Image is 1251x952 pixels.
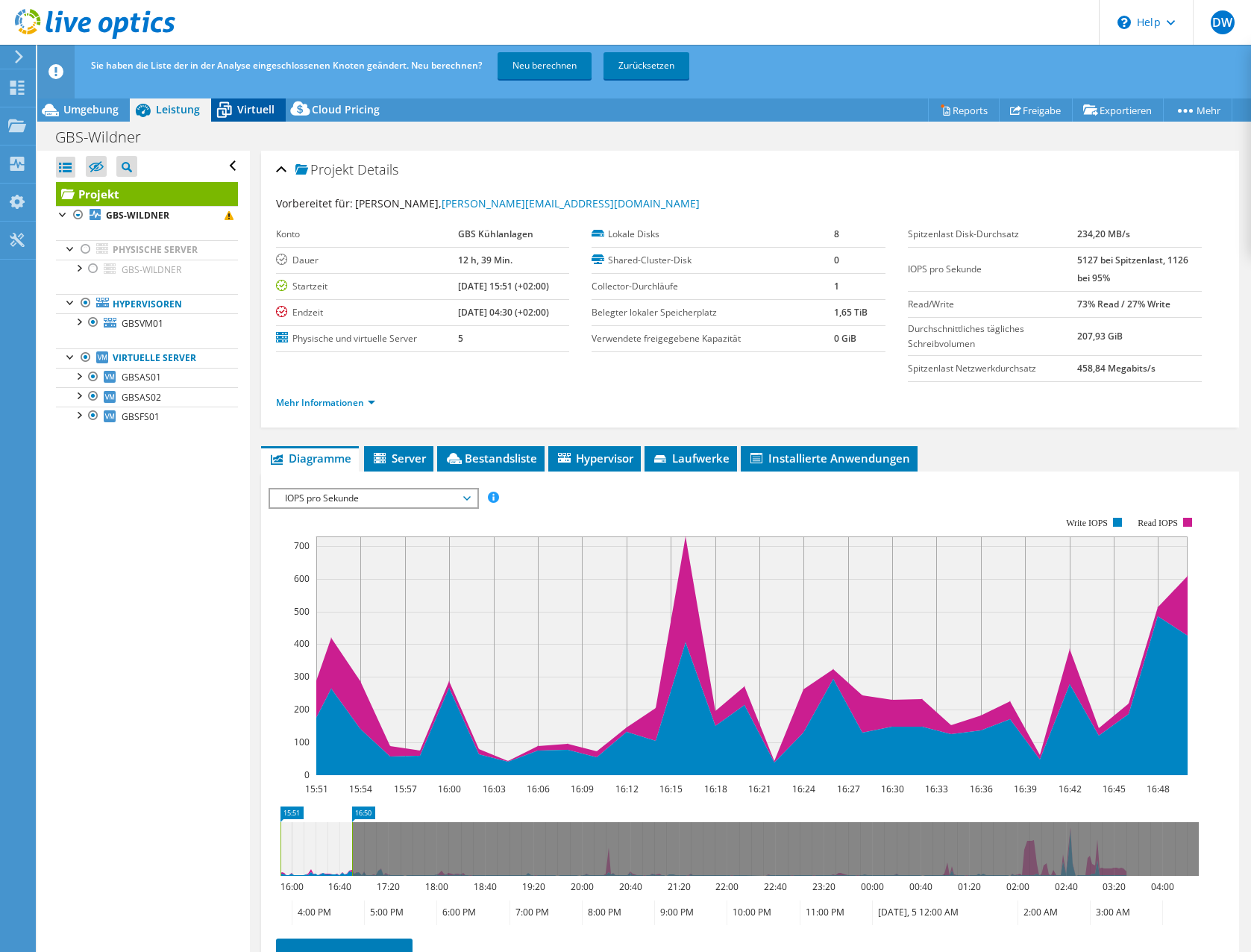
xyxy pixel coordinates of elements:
b: 8 [834,228,839,240]
text: 18:00 [424,880,448,893]
a: Virtuelle Server [56,348,238,368]
a: [PERSON_NAME][EMAIL_ADDRESS][DOMAIN_NAME] [442,196,700,210]
label: Spitzenlast Disk-Durchsatz [908,227,1077,242]
b: 0 [834,254,839,266]
span: Server [371,451,426,466]
text: 16:42 [1058,783,1081,795]
span: Details [357,160,398,178]
a: GBS-WILDNER [56,260,238,279]
text: 22:00 [715,880,738,893]
span: Diagramme [269,451,351,466]
label: Vorbereitet für: [276,196,353,210]
text: 16:00 [437,783,460,795]
span: Projekt [295,163,354,178]
label: Durchschnittliches tägliches Schreibvolumen [908,322,1077,351]
span: Hypervisor [556,451,633,466]
text: 15:51 [304,783,327,795]
text: 16:39 [1013,783,1036,795]
a: GBSAS01 [56,368,238,387]
span: Installierte Anwendungen [748,451,910,466]
text: 700 [294,539,310,552]
label: IOPS pro Sekunde [908,262,1077,277]
text: 16:03 [482,783,505,795]
text: 500 [294,605,310,618]
label: Konto [276,227,458,242]
text: 16:12 [615,783,638,795]
text: 16:24 [791,783,815,795]
b: 1,65 TiB [834,306,868,319]
text: 03:20 [1102,880,1125,893]
text: 16:06 [526,783,549,795]
span: DW [1211,10,1235,34]
text: 200 [294,703,310,715]
text: 00:40 [909,880,932,893]
text: 23:20 [812,880,835,893]
text: 20:00 [570,880,593,893]
text: 16:40 [327,880,351,893]
label: Endzeit [276,305,458,320]
text: 16:18 [703,783,727,795]
a: Hypervisoren [56,294,238,313]
label: Startzeit [276,279,458,294]
span: [PERSON_NAME], [355,196,700,210]
label: Read/Write [908,297,1077,312]
a: Reports [928,98,1000,122]
b: 458,84 Megabits/s [1077,362,1156,375]
span: Virtuell [237,102,275,116]
span: Umgebung [63,102,119,116]
a: Mehr Informationen [276,396,375,409]
a: Physische Server [56,240,238,260]
text: 0 [304,768,310,781]
a: GBSFS01 [56,407,238,426]
text: 01:20 [957,880,980,893]
text: 16:00 [280,880,303,893]
label: Belegter lokaler Speicherplatz [592,305,833,320]
text: 02:00 [1006,880,1029,893]
a: Zurücksetzen [603,52,689,79]
text: 600 [294,572,310,585]
text: 04:00 [1150,880,1173,893]
label: Physische und virtuelle Server [276,331,458,346]
b: GBS Kühlanlagen [458,228,533,240]
a: GBS-WILDNER [56,206,238,225]
span: Sie haben die Liste der in der Analyse eingeschlossenen Knoten geändert. Neu berechnen? [91,59,482,72]
span: IOPS pro Sekunde [278,489,469,507]
h1: GBS-Wildner [48,129,164,145]
text: 02:40 [1054,880,1077,893]
b: 73% Read / 27% Write [1077,298,1170,310]
span: GBS-WILDNER [122,263,181,276]
b: 1 [834,280,839,292]
b: 5 [458,332,463,345]
a: Projekt [56,182,238,206]
span: GBSAS02 [122,391,161,404]
text: 400 [294,637,310,650]
text: 16:48 [1146,783,1169,795]
text: 15:57 [393,783,416,795]
b: [DATE] 15:51 (+02:00) [458,280,549,292]
text: 16:15 [659,783,682,795]
text: 16:30 [880,783,903,795]
b: [DATE] 04:30 (+02:00) [458,306,549,319]
span: Leistung [156,102,200,116]
label: Lokale Disks [592,227,833,242]
text: 19:20 [521,880,545,893]
label: Spitzenlast Netzwerkdurchsatz [908,361,1077,376]
b: 0 GiB [834,332,856,345]
span: GBSFS01 [122,410,160,423]
text: 16:36 [969,783,992,795]
text: 16:45 [1102,783,1125,795]
text: 15:54 [348,783,371,795]
text: 16:21 [747,783,771,795]
text: Write IOPS [1066,518,1108,528]
b: 234,20 MB/s [1077,228,1130,240]
svg: \n [1117,16,1131,29]
text: 16:33 [924,783,947,795]
text: 18:40 [473,880,496,893]
text: 16:27 [836,783,859,795]
b: 207,93 GiB [1077,330,1123,342]
label: Verwendete freigegebene Kapazität [592,331,833,346]
span: Laufwerke [652,451,730,466]
label: Shared-Cluster-Disk [592,253,833,268]
text: 21:20 [667,880,690,893]
text: 20:40 [618,880,642,893]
